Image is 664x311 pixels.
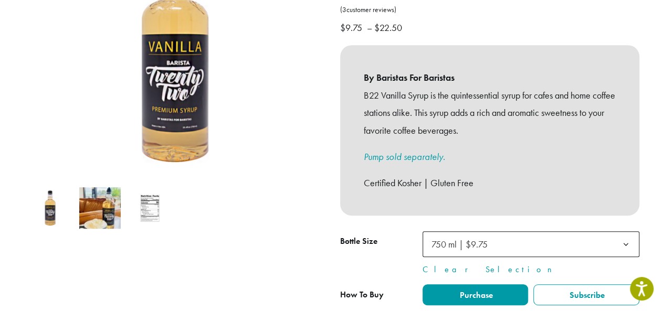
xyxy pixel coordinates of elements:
[342,5,346,14] span: 3
[29,187,71,229] img: Barista 22 Vanilla Syrup
[340,22,365,34] bdi: 9.75
[364,69,616,87] b: By Baristas For Baristas
[374,22,380,34] span: $
[568,289,605,301] span: Subscribe
[129,187,171,229] img: Barista 22 Vanilla Syrup - Image 3
[423,231,639,257] span: 750 ml | $9.75
[374,22,405,34] bdi: 22.50
[458,289,492,301] span: Purchase
[79,187,121,229] img: Barista 22 Vanilla Syrup - Image 2
[340,289,384,300] span: How To Buy
[431,238,488,250] span: 750 ml | $9.75
[340,5,639,15] a: (3customer reviews)
[427,234,498,254] span: 750 ml | $9.75
[364,87,616,140] p: B22 Vanilla Syrup is the quintessential syrup for cafes and home coffee stations alike. This syru...
[423,263,639,276] a: Clear Selection
[367,22,372,34] span: –
[364,151,445,163] a: Pump sold separately.
[364,174,616,192] p: Certified Kosher | Gluten Free
[340,234,423,249] label: Bottle Size
[340,22,345,34] span: $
